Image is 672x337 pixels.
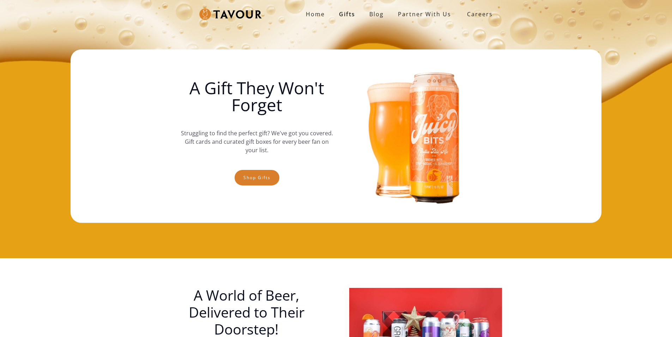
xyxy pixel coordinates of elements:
a: Blog [362,7,391,21]
a: Careers [458,4,498,24]
strong: Home [306,10,325,18]
p: Struggling to find the perfect gift? We've got you covered. Gift cards and curated gift boxes for... [181,122,333,161]
h1: A Gift They Won't Forget [181,79,333,113]
a: Home [299,7,332,21]
a: Shop gifts [235,170,279,185]
a: Gifts [332,7,362,21]
strong: Careers [467,7,493,21]
a: partner with us [391,7,458,21]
